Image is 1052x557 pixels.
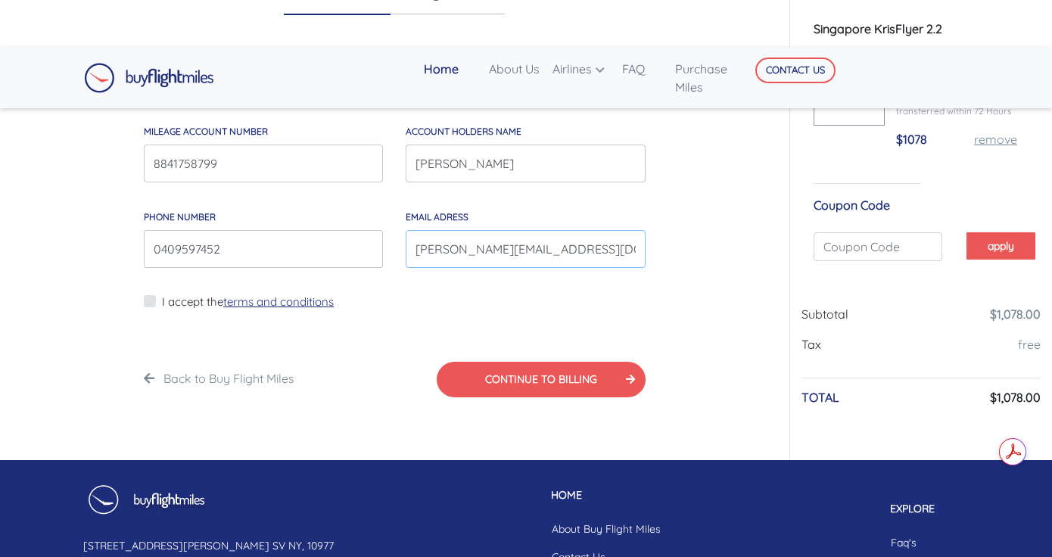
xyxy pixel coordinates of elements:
[755,58,836,83] button: CONTACT US
[144,125,268,138] label: MILEAGE account number
[669,54,752,102] a: Purchase Miles
[540,487,673,503] p: HOME
[84,63,214,93] img: Buy Flight Miles Logo
[546,54,616,84] a: Airlines
[801,337,821,352] span: Tax
[990,391,1041,405] h6: $1,078.00
[406,125,521,138] label: account holders NAME
[418,54,483,84] a: Home
[879,529,969,557] a: Faq's
[801,307,848,322] span: Subtotal
[163,371,294,386] a: Back to Buy Flight Miles
[814,198,890,213] span: Coupon Code
[990,307,1041,322] a: $1,078.00
[801,391,839,405] h6: TOTAL
[437,362,646,397] button: CONTINUE TO BILLING
[84,59,214,97] a: Buy Flight Miles Logo
[616,54,669,84] a: FAQ
[814,232,943,261] input: Coupon Code
[162,294,334,311] label: I accept the
[83,484,208,525] img: Buy Flight Miles Footer Logo
[974,132,1017,147] a: remove
[540,515,673,543] a: About Buy Flight Miles
[896,132,927,147] span: $1078
[223,294,334,309] a: terms and conditions
[144,210,216,224] label: Phone Number
[1018,337,1041,352] a: free
[406,210,468,224] label: email adress
[483,54,546,84] a: About Us
[966,232,1035,260] button: apply
[879,501,969,517] p: EXPLORE
[814,21,942,36] span: Singapore KrisFlyer 2.2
